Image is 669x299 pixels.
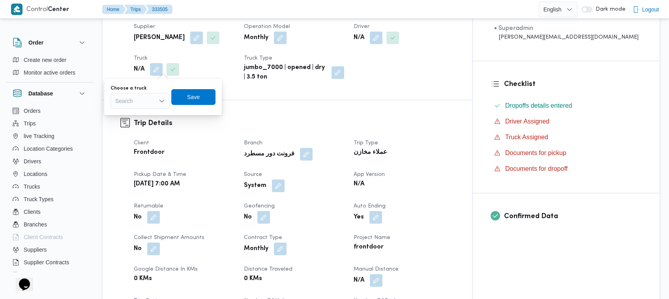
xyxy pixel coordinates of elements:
h3: Order [28,38,43,47]
span: Google distance in KMs [134,267,198,272]
button: 333505 [146,5,172,14]
span: Create new order [24,55,66,65]
span: Manual Distance [354,267,399,272]
button: Suppliers [9,243,90,256]
span: Auto Ending [354,204,386,209]
span: Trips [24,119,36,128]
b: Frontdoor [134,148,165,157]
button: Monitor active orders [9,66,90,79]
b: N/A [354,179,364,189]
img: X8yXhbKr1z7QwAAAABJRU5ErkJggg== [11,4,22,15]
b: System [244,181,266,191]
div: Database [6,105,93,275]
h3: Confirmed Data [504,211,642,222]
span: Documents for pickup [505,149,566,156]
span: Truck Assigned [505,134,548,140]
span: Monitor active orders [24,68,75,77]
span: Dropoffs details entered [505,102,572,109]
span: Devices [24,270,43,280]
button: Orders [9,105,90,117]
b: No [134,244,142,254]
b: Monthly [244,33,268,43]
span: Orders [24,106,41,116]
span: Drivers [24,157,41,166]
b: عملاء مخازن [354,148,387,157]
button: Supplier Contracts [9,256,90,269]
span: Truck [134,56,148,61]
span: Driver Assigned [505,117,549,126]
button: Trips [124,5,147,14]
span: Distance Traveled [244,267,292,272]
button: Documents for pickup [491,147,642,159]
b: Monthly [244,244,268,254]
button: Open list of options [159,98,165,104]
button: Database [13,89,87,98]
span: Supplier [134,24,155,29]
div: Order [6,54,93,82]
button: Trucks [9,180,90,193]
span: Trucks [24,182,40,191]
span: Branches [24,220,47,229]
span: Truck Type [244,56,272,61]
iframe: chat widget [8,267,33,291]
button: Driver Assigned [491,115,642,128]
span: Supplier Contracts [24,258,69,267]
span: Locations [24,169,47,179]
span: Documents for dropoff [505,165,568,172]
button: Dropoffs details entered [491,99,642,112]
div: • Superadmin [494,24,639,33]
span: Dropoffs details entered [505,101,572,110]
button: Home [102,5,126,14]
span: Logout [642,5,659,14]
span: Geofencing [244,204,275,209]
h3: Checklist [504,79,642,90]
button: Client Contracts [9,231,90,243]
button: Drivers [9,155,90,168]
span: Operation Model [244,24,290,29]
button: Logout [630,2,662,17]
h3: Database [28,89,53,98]
button: Create new order [9,54,90,66]
button: live Tracking [9,130,90,142]
span: live Tracking [24,131,54,141]
button: Trips [9,117,90,130]
span: Contract Type [244,235,282,240]
span: Trip Type [354,140,378,146]
span: Source [244,172,262,177]
b: No [244,213,252,222]
button: Locations [9,168,90,180]
button: Location Categories [9,142,90,155]
button: Order [13,38,87,47]
button: Devices [9,269,90,281]
label: Choose a truck [111,85,146,92]
b: 0 KMs [244,274,262,284]
button: Documents for dropoff [491,163,642,175]
span: Clients [24,207,41,217]
b: jumbo_7000 | opened | dry | 3.5 ton [244,63,326,82]
button: Truck Types [9,193,90,206]
button: Truck Assigned [491,131,642,144]
span: • Superadmin mohamed.nabil@illa.com.eg [494,24,639,41]
b: Center [48,7,69,13]
h3: Trip Details [134,118,455,129]
b: N/A [354,276,364,285]
span: Location Categories [24,144,73,153]
span: Documents for dropoff [505,164,568,174]
span: Suppliers [24,245,47,254]
b: frontdoor [354,243,384,252]
span: Branch [244,140,262,146]
b: [PERSON_NAME] [134,33,185,43]
b: فرونت دور مسطرد [244,149,294,159]
span: Returnable [134,204,163,209]
button: Save [171,89,216,105]
span: Truck Types [24,194,53,204]
span: Truck Assigned [505,133,548,142]
span: Client [134,140,149,146]
b: N/A [354,33,364,43]
span: Driver [354,24,369,29]
b: 0 KMs [134,274,152,284]
span: Dark mode [592,6,626,13]
b: No [134,213,142,222]
b: [DATE] 7:00 AM [134,179,180,189]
